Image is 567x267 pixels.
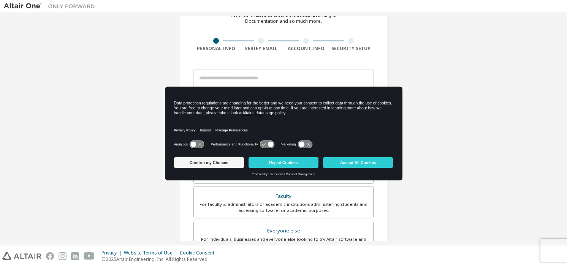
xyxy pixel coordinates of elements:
div: Cookie Consent [180,250,219,256]
img: altair_logo.svg [2,252,41,260]
div: For Free Trials, Licenses, Downloads, Learning & Documentation and so much more. [231,12,336,24]
div: Privacy [101,250,124,256]
div: For individuals, businesses and everyone else looking to try Altair software and explore our prod... [198,236,369,248]
p: © 2025 Altair Engineering, Inc. All Rights Reserved. [101,256,219,262]
div: Security Setup [329,46,374,52]
div: Website Terms of Use [124,250,180,256]
img: Altair One [4,2,99,10]
img: instagram.svg [59,252,67,260]
img: linkedin.svg [71,252,79,260]
img: facebook.svg [46,252,54,260]
div: Verify Email [239,46,284,52]
div: Personal Info [193,46,239,52]
img: youtube.svg [84,252,95,260]
div: For faculty & administrators of academic institutions administering students and accessing softwa... [198,201,369,213]
div: Faculty [198,191,369,202]
div: Account Info [283,46,329,52]
div: Everyone else [198,226,369,236]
